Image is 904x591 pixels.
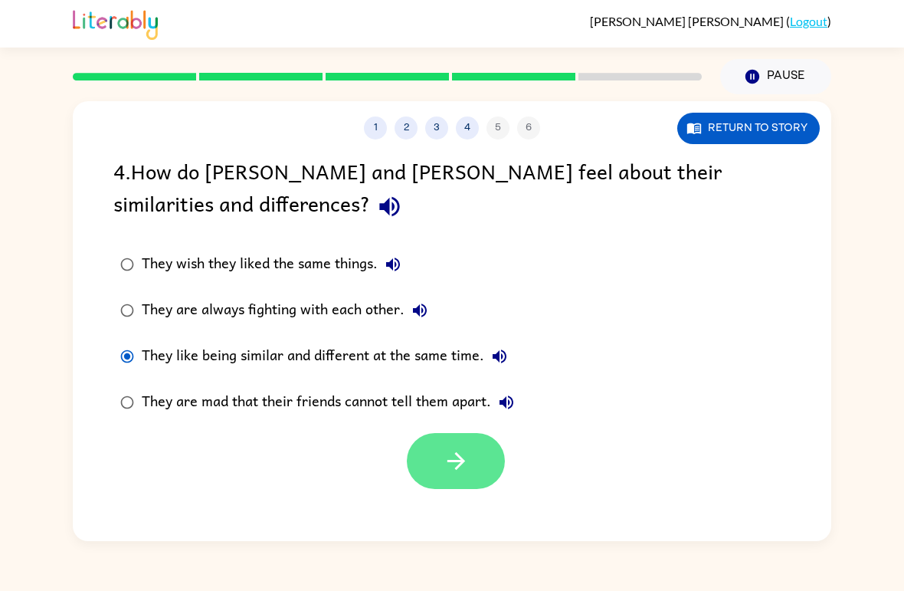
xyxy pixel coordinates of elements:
[590,14,831,28] div: ( )
[378,249,408,280] button: They wish they liked the same things.
[142,249,408,280] div: They wish they liked the same things.
[456,117,479,140] button: 4
[405,295,435,326] button: They are always fighting with each other.
[395,117,418,140] button: 2
[790,14,827,28] a: Logout
[142,387,522,418] div: They are mad that their friends cannot tell them apart.
[142,295,435,326] div: They are always fighting with each other.
[484,341,515,372] button: They like being similar and different at the same time.
[590,14,786,28] span: [PERSON_NAME] [PERSON_NAME]
[73,6,158,40] img: Literably
[677,113,820,144] button: Return to story
[720,59,831,94] button: Pause
[491,387,522,418] button: They are mad that their friends cannot tell them apart.
[142,341,515,372] div: They like being similar and different at the same time.
[113,155,791,226] div: 4 . How do [PERSON_NAME] and [PERSON_NAME] feel about their similarities and differences?
[425,117,448,140] button: 3
[364,117,387,140] button: 1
